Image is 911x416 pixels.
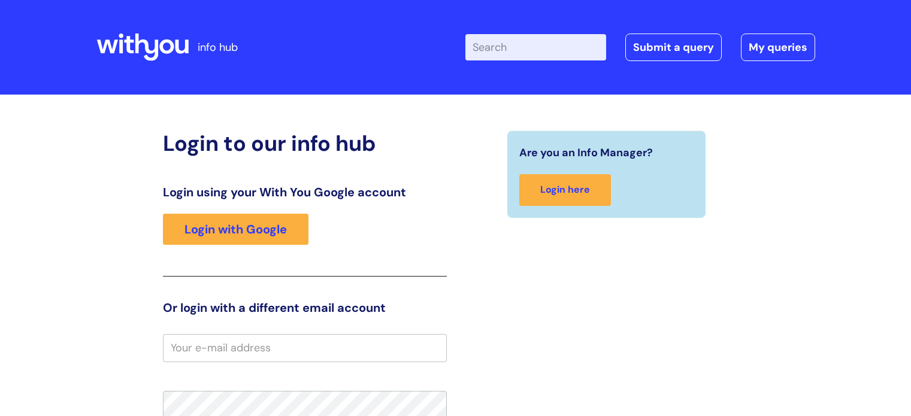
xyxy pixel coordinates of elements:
[741,34,815,61] a: My queries
[163,214,308,245] a: Login with Google
[519,174,611,206] a: Login here
[163,300,447,315] h3: Or login with a different email account
[163,130,447,156] h2: Login to our info hub
[163,334,447,362] input: Your e-mail address
[198,38,238,57] p: info hub
[465,34,606,60] input: Search
[519,143,653,162] span: Are you an Info Manager?
[625,34,722,61] a: Submit a query
[163,185,447,199] h3: Login using your With You Google account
